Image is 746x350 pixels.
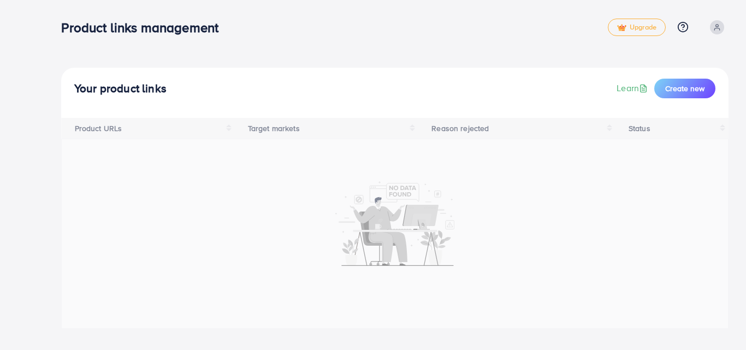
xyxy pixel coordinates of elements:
[617,23,656,32] span: Upgrade
[61,20,227,35] h3: Product links management
[608,19,666,36] a: tickUpgrade
[654,79,715,98] button: Create new
[74,82,167,96] h4: Your product links
[617,82,650,94] a: Learn
[617,24,626,32] img: tick
[665,83,704,94] span: Create new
